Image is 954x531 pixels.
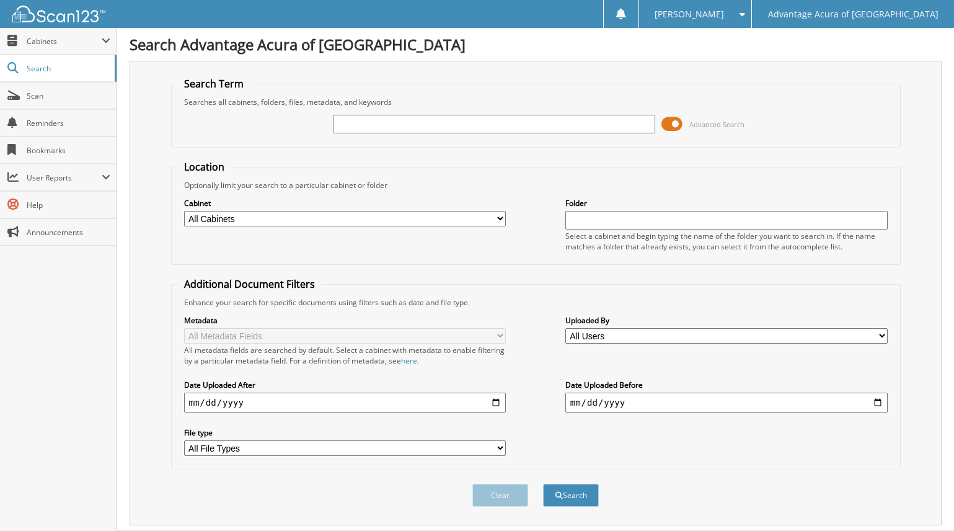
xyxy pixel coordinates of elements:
label: Metadata [184,315,506,326]
span: Search [27,63,108,74]
label: File type [184,427,506,438]
legend: Additional Document Filters [178,277,321,291]
div: Optionally limit your search to a particular cabinet or folder [178,180,894,190]
legend: Location [178,160,231,174]
div: All metadata fields are searched by default. Select a cabinet with metadata to enable filtering b... [184,345,506,366]
legend: Search Term [178,77,250,91]
label: Uploaded By [565,315,888,326]
label: Cabinet [184,198,506,208]
div: Enhance your search for specific documents using filters such as date and file type. [178,297,894,308]
button: Clear [472,484,528,507]
span: Scan [27,91,110,101]
img: scan123-logo-white.svg [12,6,105,22]
span: Advanced Search [689,120,744,129]
span: Help [27,200,110,210]
a: here [401,355,417,366]
span: User Reports [27,172,102,183]
span: Announcements [27,227,110,238]
h1: Search Advantage Acura of [GEOGRAPHIC_DATA] [130,34,942,55]
label: Date Uploaded Before [565,380,888,390]
input: end [565,393,888,413]
span: Reminders [27,118,110,128]
input: start [184,393,506,413]
div: Searches all cabinets, folders, files, metadata, and keywords [178,97,894,107]
div: Select a cabinet and begin typing the name of the folder you want to search in. If the name match... [565,231,888,252]
button: Search [543,484,599,507]
span: Advantage Acura of [GEOGRAPHIC_DATA] [768,11,939,18]
label: Folder [565,198,888,208]
span: Bookmarks [27,145,110,156]
span: Cabinets [27,36,102,47]
span: [PERSON_NAME] [655,11,724,18]
label: Date Uploaded After [184,380,506,390]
